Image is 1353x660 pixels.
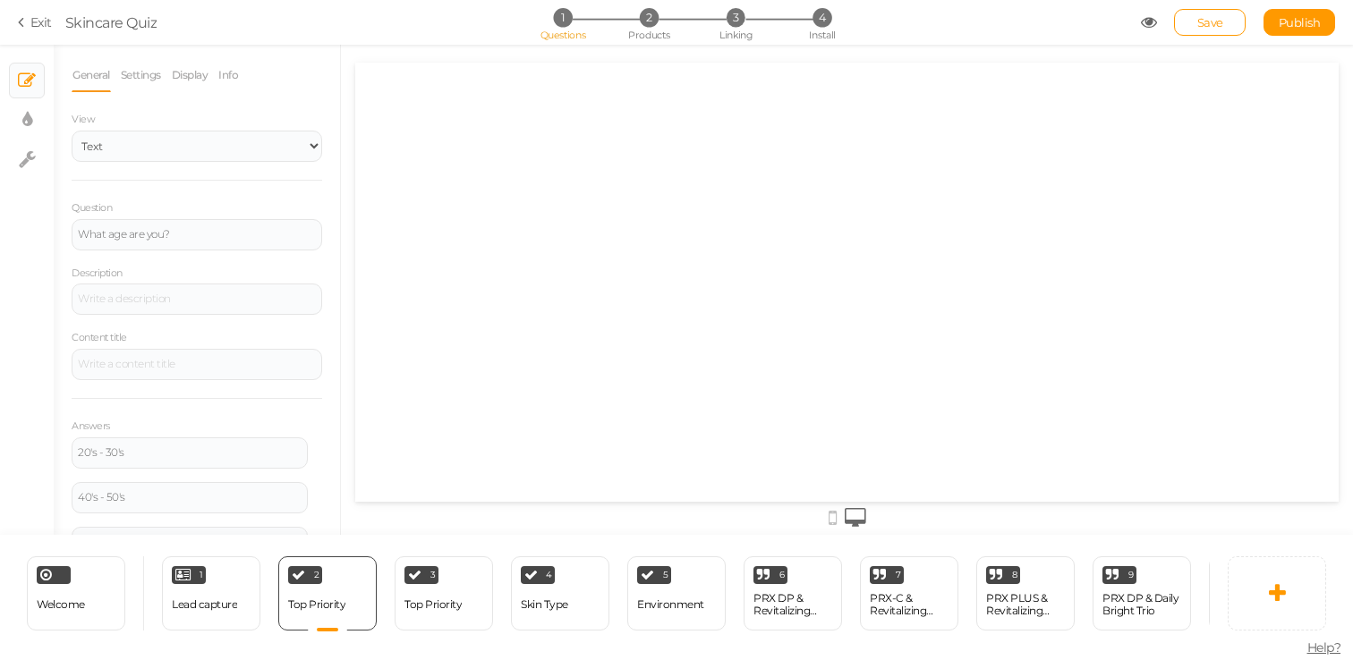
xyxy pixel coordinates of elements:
a: Display [171,58,209,92]
div: Skin Type [521,598,568,611]
label: Description [72,267,123,280]
div: 8 PRX PLUS & Revitalizing Duo [976,556,1075,630]
div: Welcome [27,556,125,630]
span: 2 [314,571,319,580]
li: 3 Linking [694,8,778,27]
div: 20's - 30's [78,447,302,458]
li: 1 Questions [521,8,604,27]
span: 2 [640,8,659,27]
span: 7 [896,571,901,580]
span: 5 [663,571,668,580]
span: Install [809,29,835,41]
span: Publish [1279,15,1321,30]
span: View [72,113,95,125]
div: 10 PRX PLUS & Daily Bright Trio [1209,556,1307,630]
span: Questions [540,29,586,41]
span: 4 [546,571,552,580]
label: Question [72,202,112,215]
div: 7 PRX-C & Revitalizing Duo [860,556,958,630]
a: Settings [120,58,162,92]
label: Answers [72,420,110,433]
li: 4 Install [780,8,864,27]
div: PRX PLUS & Revitalizing Duo [986,592,1065,617]
span: 1 [553,8,572,27]
span: 8 [1012,571,1017,580]
span: Products [628,29,670,41]
a: Exit [18,13,52,31]
div: PRX-C & Revitalizing Duo [870,592,949,617]
div: Save [1174,9,1246,36]
span: Save [1197,15,1223,30]
span: 3 [727,8,745,27]
div: 5 Environment [627,556,726,630]
div: PRX DP & Revitalizing Duo [753,592,832,617]
a: General [72,58,111,92]
div: 4 Skin Type [511,556,609,630]
span: Welcome [37,597,85,611]
div: 1 Lead capture [162,556,260,630]
span: 4 [813,8,831,27]
span: Linking [719,29,752,41]
a: Info [217,58,239,92]
div: Environment [637,598,704,611]
span: 6 [779,571,785,580]
span: 1 [200,571,203,580]
span: 3 [430,571,436,580]
div: 9 PRX DP & Daily Bright Trio [1093,556,1191,630]
div: Top Priority [404,598,462,611]
li: 2 Products [608,8,691,27]
div: 40's - 50's [78,492,302,503]
label: Content title [72,332,127,344]
div: 3 Top Priority [395,556,493,630]
div: Skincare Quiz [65,12,157,33]
div: 6 PRX DP & Revitalizing Duo [744,556,842,630]
span: Help? [1307,639,1341,656]
div: Lead capture [172,598,237,611]
div: 2 Top Priority [278,556,377,630]
div: What age are you? [78,229,316,240]
span: 9 [1128,571,1134,580]
div: Top Priority [288,598,345,611]
div: PRX DP & Daily Bright Trio [1102,592,1181,617]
